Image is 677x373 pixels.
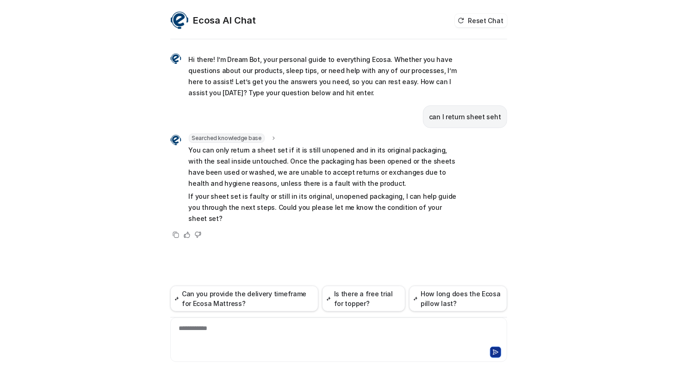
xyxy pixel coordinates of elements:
[455,14,507,27] button: Reset Chat
[322,286,405,312] button: Is there a free trial for topper?
[193,14,256,27] h2: Ecosa AI Chat
[429,111,501,122] p: can I return sheet seht
[170,53,181,64] img: Widget
[189,54,460,98] p: Hi there! I’m Dream Bot, your personal guide to everything Ecosa. Whether you have questions abou...
[189,145,460,189] p: You can only return a sheet set if it is still unopened and in its original packaging, with the s...
[189,134,265,143] span: Searched knowledge base
[409,286,507,312] button: How long does the Ecosa pillow last?
[189,191,460,224] p: If your sheet set is faulty or still in its original, unopened packaging, I can help guide you th...
[170,286,319,312] button: Can you provide the delivery timeframe for Ecosa Mattress?
[170,11,189,30] img: Widget
[170,135,181,146] img: Widget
